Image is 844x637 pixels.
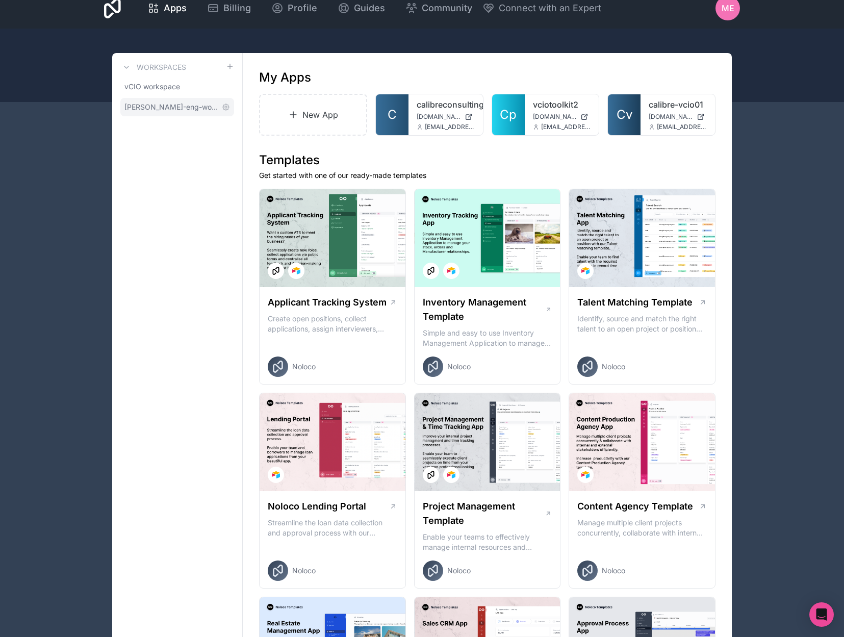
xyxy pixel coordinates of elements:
span: Noloco [292,566,316,576]
h1: Inventory Management Template [423,295,545,324]
img: Airtable Logo [292,267,300,275]
a: calibre-vcio01 [649,98,707,111]
div: Open Intercom Messenger [809,602,834,627]
h1: Content Agency Template [577,499,693,514]
span: Community [422,1,472,15]
p: Manage multiple client projects concurrently, collaborate with internal and external stakeholders... [577,518,707,538]
a: [DOMAIN_NAME] [417,113,475,121]
img: Airtable Logo [447,267,455,275]
a: New App [259,94,367,136]
h1: Templates [259,152,715,168]
a: vciotoolkit2 [533,98,591,111]
img: Airtable Logo [272,471,280,479]
p: Create open positions, collect applications, assign interviewers, centralise candidate feedback a... [268,314,397,334]
a: [DOMAIN_NAME] [649,113,707,121]
h1: Project Management Template [423,499,545,528]
span: Billing [223,1,251,15]
a: [DOMAIN_NAME] [533,113,591,121]
h3: Workspaces [137,62,186,72]
h1: Applicant Tracking System [268,295,387,310]
span: Profile [288,1,317,15]
span: Noloco [447,362,471,372]
span: C [388,107,397,123]
a: vCIO workspace [120,78,234,96]
span: Noloco [602,566,625,576]
span: Cv [617,107,632,123]
span: Connect with an Expert [499,1,601,15]
button: Connect with an Expert [482,1,601,15]
span: [EMAIL_ADDRESS][DOMAIN_NAME] [541,123,591,131]
a: Workspaces [120,61,186,73]
h1: Talent Matching Template [577,295,693,310]
p: Enable your teams to effectively manage internal resources and execute client projects on time. [423,532,552,552]
h1: My Apps [259,69,311,86]
img: Airtable Logo [581,471,590,479]
p: Streamline the loan data collection and approval process with our Lending Portal template. [268,518,397,538]
span: [DOMAIN_NAME] [533,113,577,121]
span: vCIO workspace [124,82,180,92]
span: Noloco [602,362,625,372]
span: [DOMAIN_NAME] [649,113,693,121]
a: C [376,94,408,135]
img: Airtable Logo [581,267,590,275]
span: [PERSON_NAME]-eng-workspace [124,102,218,112]
p: Simple and easy to use Inventory Management Application to manage your stock, orders and Manufact... [423,328,552,348]
span: ME [722,2,734,14]
span: [EMAIL_ADDRESS][DOMAIN_NAME] [657,123,707,131]
span: Noloco [292,362,316,372]
span: [EMAIL_ADDRESS][DOMAIN_NAME] [425,123,475,131]
p: Get started with one of our ready-made templates [259,170,715,181]
span: Guides [354,1,385,15]
span: Apps [164,1,187,15]
a: [PERSON_NAME]-eng-workspace [120,98,234,116]
a: Cp [492,94,525,135]
a: calibreconsulting [417,98,475,111]
h1: Noloco Lending Portal [268,499,366,514]
span: [DOMAIN_NAME] [417,113,461,121]
span: Noloco [447,566,471,576]
p: Identify, source and match the right talent to an open project or position with our Talent Matchi... [577,314,707,334]
img: Airtable Logo [447,471,455,479]
a: Cv [608,94,641,135]
span: Cp [500,107,517,123]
